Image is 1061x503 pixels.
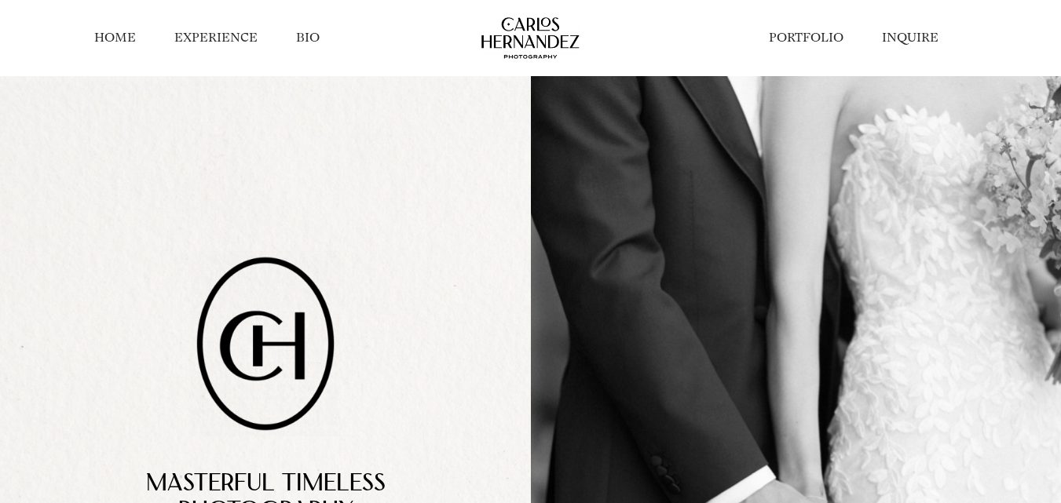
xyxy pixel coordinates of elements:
[146,472,386,497] span: Masterful TimelEss
[882,29,938,46] a: INQUIRE
[296,29,320,46] a: BIO
[94,29,136,46] a: HOME
[769,29,843,46] a: PORTFOLIO
[174,29,258,46] a: EXPERIENCE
